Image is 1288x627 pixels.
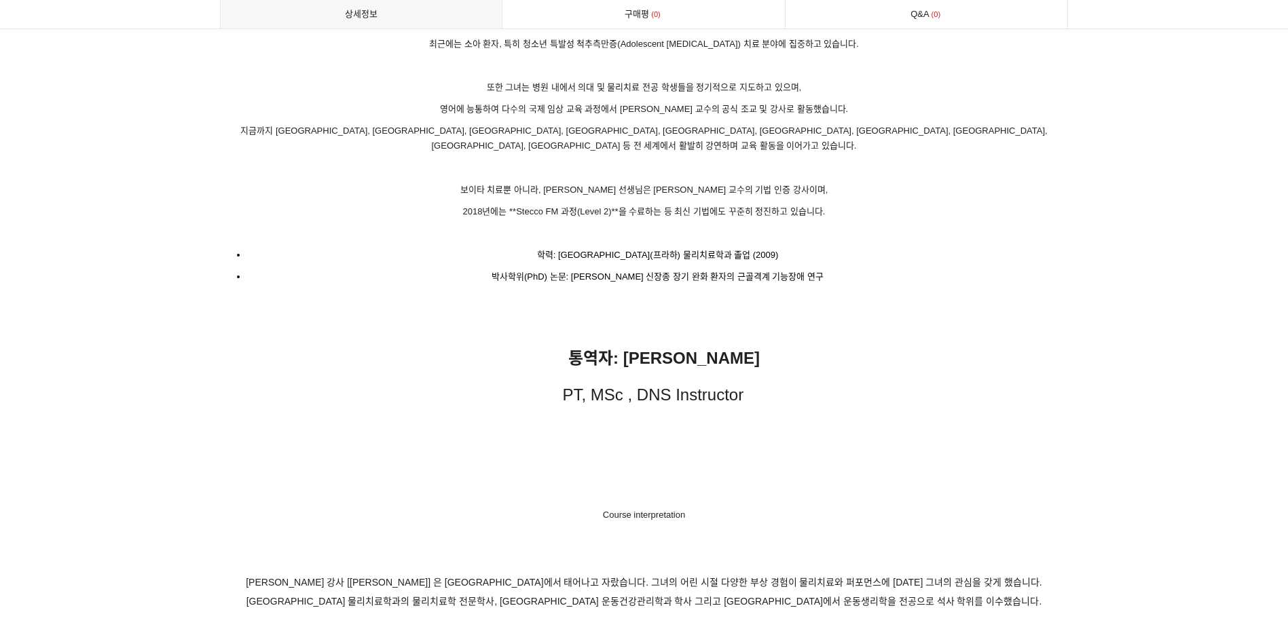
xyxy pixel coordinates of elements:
p: 영어에 능통하여 다수의 국제 임상 교육 과정에서 [PERSON_NAME] 교수의 공식 조교 및 강사로 활동했습니다. [220,102,1069,117]
p: 학력: [GEOGRAPHIC_DATA](프라하) 물리치료학과 졸업 (2009) [247,248,1069,263]
span: : [PERSON_NAME] [613,349,760,367]
img: 38ae3aee9ae5a.png [605,419,683,497]
p: 2018년에는 **Stecco FM 과정(Level 2)**을 수료하는 등 최신 기법에도 꾸준히 정진하고 있습니다. [220,204,1069,219]
span: 통역자 [528,349,613,367]
p: 최근에는 소아 환자, 특히 청소년 특발성 척추측만증(Adolescent [MEDICAL_DATA]) 치료 분야에 집중하고 있습니다. [220,37,1069,52]
p: Course interpretation [220,508,1069,522]
img: 1597e3e65a0d2.png [528,341,568,378]
p: 지금까지 [GEOGRAPHIC_DATA], [GEOGRAPHIC_DATA], [GEOGRAPHIC_DATA], [GEOGRAPHIC_DATA], [GEOGRAPHIC_DATA... [220,123,1069,153]
p: 보이타 치료뿐 아니라, [PERSON_NAME] 선생님은 [PERSON_NAME] 교수의 기법 인증 강사이며, [220,183,1069,197]
p: 또한 그녀는 병원 내에서 의대 및 물리치료 전공 학생들을 정기적으로 지도하고 있으며, [220,80,1069,95]
span: PT, MSc , DNS Instructor [562,385,743,404]
span: 0 [649,7,663,22]
p: 박사학위(PhD) 논문: [PERSON_NAME] 신장종 장기 완화 환자의 근골격계 기능장애 연구 [247,269,1069,284]
span: [PERSON_NAME] 강사 [[PERSON_NAME]] 은 [GEOGRAPHIC_DATA]에서 태어나고 자랐습니다. 그녀의 어린 시절 다양한 부상 경험이 물리치료와 퍼포먼... [246,577,1042,607]
span: 0 [930,7,943,22]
